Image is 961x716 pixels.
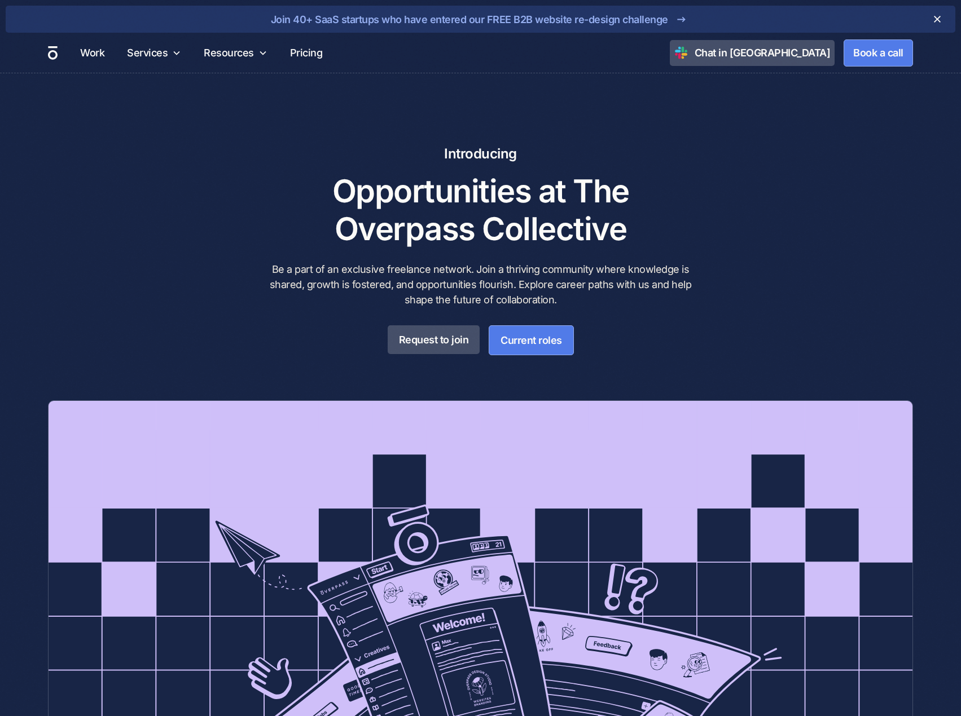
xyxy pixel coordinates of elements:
h6: Introducing [264,144,697,163]
a: Current roles [489,325,574,355]
h3: Opportunities at The Overpass Collective [264,173,697,248]
a: Pricing [286,42,327,64]
div: Services [127,45,168,60]
div: Chat in [GEOGRAPHIC_DATA] [695,45,831,60]
a: home [48,46,58,60]
a: Book a call [844,39,913,67]
a: Work [76,42,109,64]
div: Resources [204,45,254,60]
div: Join 40+ SaaS startups who have entered our FREE B2B website re-design challenge [271,12,668,27]
div: Services [122,33,186,73]
p: Be a part of an exclusive freelance network. Join a thriving community where knowledge is shared,... [264,262,697,307]
a: Chat in [GEOGRAPHIC_DATA] [670,40,835,66]
div: Resources [199,33,272,73]
a: Join 40+ SaaS startups who have entered our FREE B2B website re-design challenge [42,10,919,28]
a: Request to join [388,325,480,354]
